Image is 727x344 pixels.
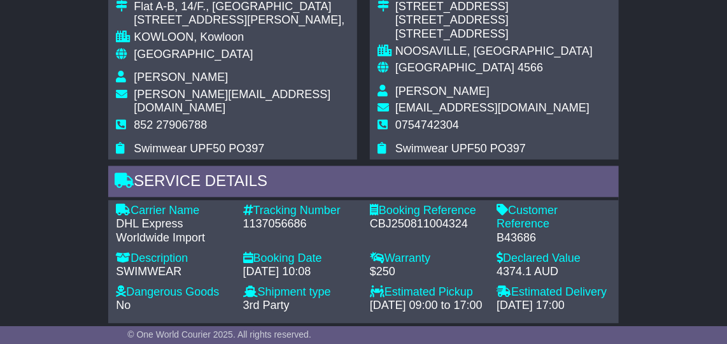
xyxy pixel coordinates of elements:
span: [GEOGRAPHIC_DATA] [134,48,253,61]
div: Tracking Number [243,204,357,219]
span: [PERSON_NAME] [395,85,490,98]
div: SWIMWEAR [116,266,230,280]
span: Swimwear UPF50 PO397 [134,143,264,155]
div: 4374.1 AUD [497,266,611,280]
span: 3rd Party [243,299,290,312]
span: 4566 [518,62,543,75]
div: Booking Date [243,252,357,266]
span: [PERSON_NAME][EMAIL_ADDRESS][DOMAIN_NAME] [134,89,330,115]
span: [PERSON_NAME] [134,71,228,84]
span: 0754742304 [395,119,459,132]
div: [DATE] 10:08 [243,266,357,280]
span: [EMAIL_ADDRESS][DOMAIN_NAME] [395,102,589,115]
div: Declared Value [497,252,611,266]
div: Flat A-B, 14/F., [GEOGRAPHIC_DATA] [134,1,349,15]
div: 1137056686 [243,218,357,232]
div: DHL Express Worldwide Import [116,218,230,245]
div: Carrier Name [116,204,230,219]
div: [STREET_ADDRESS] [395,14,593,28]
div: [STREET_ADDRESS][PERSON_NAME], [134,14,349,28]
span: Swimwear UPF50 PO397 [395,143,526,155]
div: Estimated Pickup [370,286,484,300]
div: Booking Reference [370,204,484,219]
div: [DATE] 09:00 to 17:00 [370,299,484,313]
div: [STREET_ADDRESS] [395,1,593,15]
div: KOWLOON, Kowloon [134,31,349,45]
div: [STREET_ADDRESS] [395,28,593,42]
div: CBJ250811004324 [370,218,484,232]
div: NOOSAVILLE, [GEOGRAPHIC_DATA] [395,45,593,59]
div: Warranty [370,252,484,266]
div: Shipment type [243,286,357,300]
div: Service Details [108,166,618,201]
div: Customer Reference [497,204,611,232]
div: $250 [370,266,484,280]
div: Description [116,252,230,266]
div: Dangerous Goods [116,286,230,300]
span: No [116,299,131,312]
span: [GEOGRAPHIC_DATA] [395,62,514,75]
div: B43686 [497,232,611,246]
div: [DATE] 17:00 [497,299,611,313]
span: 852 27906788 [134,119,207,132]
div: Estimated Delivery [497,286,611,300]
span: © One World Courier 2025. All rights reserved. [127,329,311,340]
